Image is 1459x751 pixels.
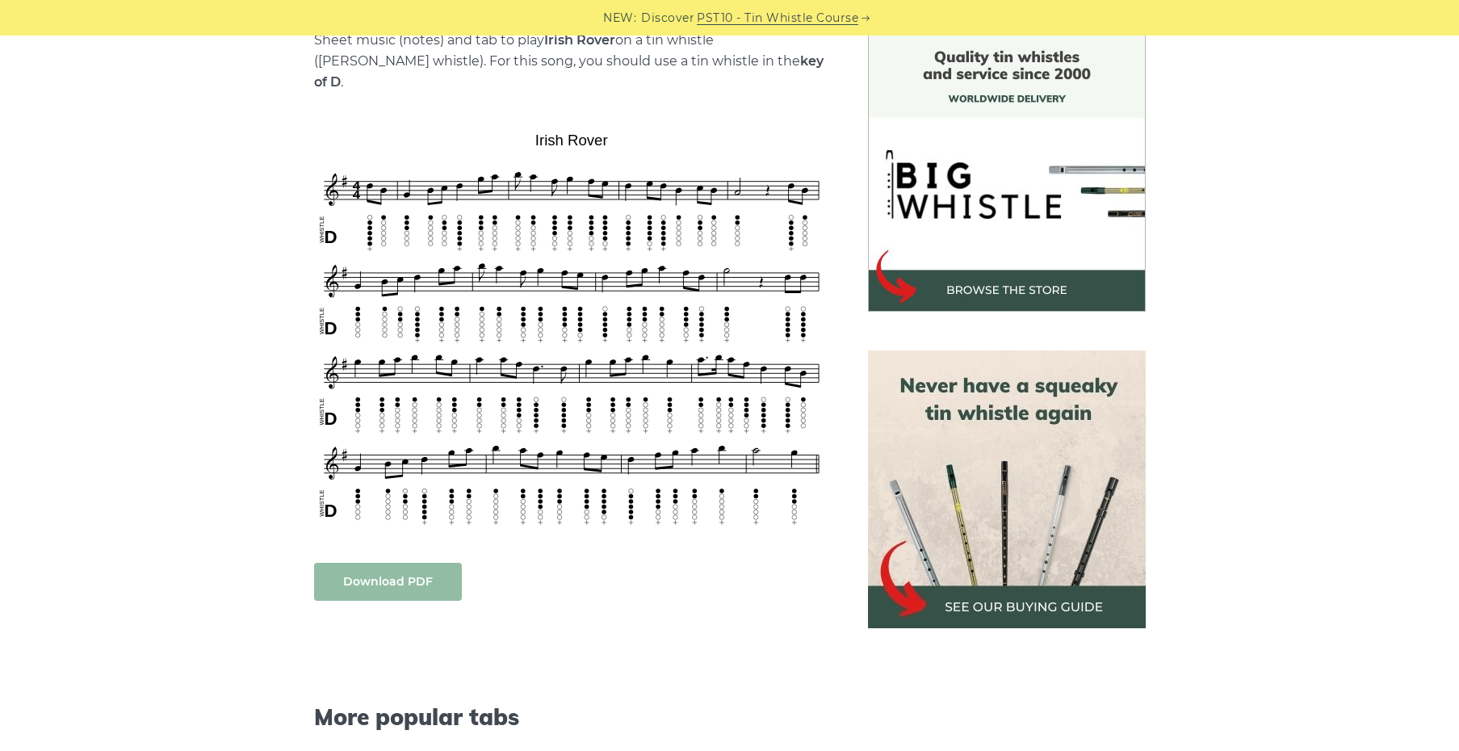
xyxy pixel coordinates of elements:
[314,126,829,530] img: Irish Rover Tin Whistle Tab & Sheet Music
[868,34,1146,312] img: BigWhistle Tin Whistle Store
[697,9,858,27] a: PST10 - Tin Whistle Course
[603,9,636,27] span: NEW:
[314,30,829,93] p: Sheet music (notes) and tab to play on a tin whistle ([PERSON_NAME] whistle). For this song, you ...
[868,350,1146,628] img: tin whistle buying guide
[544,32,615,48] strong: Irish Rover
[641,9,694,27] span: Discover
[314,53,824,90] strong: key of D
[314,703,829,731] span: More popular tabs
[314,563,462,601] a: Download PDF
